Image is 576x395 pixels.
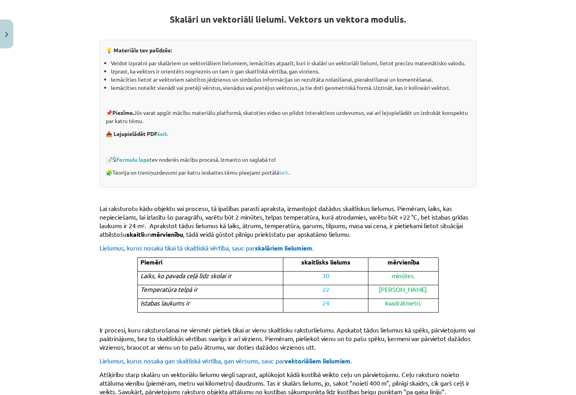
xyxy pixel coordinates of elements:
span: Lielumus, kurus nosaka gan skaitliskā vērtība, gan vērsums, sauc par . [100,357,352,365]
span: mērvienība [388,258,420,266]
span: skaitli [126,230,144,238]
span: Laiks, ko pavada ceļā līdz skolai ir [140,272,231,279]
span: 2 [142,222,145,228]
span: Temperatūra telpā ir [140,285,197,293]
p: 📝 Šī tev noderēs mācību procesā. Izmanto un saglabā to! [106,155,470,164]
a: šeit [279,169,288,176]
p: 🧩 Teorija un treniņuzdevumi par katru ieskaites tēmu pieejami portālā . [106,168,470,177]
span: skaitlisks lielums [301,258,350,266]
span: kvadrātmetri. [385,299,421,307]
span: mērvienību [151,230,183,238]
li: Izprast, ka vektors ir orientēts nogrieznis un tam ir gan skaitliskā vērtība, gan virziens. [111,67,470,75]
span: Lai raksturotu kādu objektu vai procesu, tā īpašības parasti apraksta, izmantojot dažādus skaitli... [100,204,452,221]
span: Atšķirību starp skalāru un vektoriālu lielumu viegli saprast, aplūkojot kādā kustībā veikto ceļu ... [100,370,459,387]
li: Veidot izpratni par skalāriem un vektoriāliem lielumiem, iemācīties atpazīt, kuri ir skalāri un v... [111,59,470,67]
strong: Skalāri un vektoriāli lielumi. Vektors un vektora modulis. [170,14,406,25]
p: 📌 Jūs varat apgūt mācību materiālu platformā, skatoties video un pildot interaktīvos uzdevumus, v... [106,109,470,125]
span: skalāriem lielumiem [255,244,312,252]
span: °C, bet istabas grīdas laukums ir 24 m . Aprakstot tādus lielumus kā laiks, ātrums, temperatūra, ... [100,213,468,238]
span: 30 [322,272,329,279]
span: 22 [403,213,410,221]
span: vektoriāliem lielumiem [284,357,350,365]
strong: Piezīme. [112,109,134,116]
a: formulu lapa [117,156,149,163]
span: 22 [322,285,329,293]
li: Iemācīties lietot ar vektoriem saistītos jēdzienus un simbolus informācijas un rezultāta nolasīša... [111,75,470,84]
span: Istabas laukums ir [140,299,190,307]
strong: 💡 Materiāls tev palīdzēs: [106,46,172,54]
span: 24 [322,299,329,307]
span: Lielumus, kurus nosaka tikai tā skaitliskā vērtība, sauc par . [100,244,314,252]
span: Ir procesi, kuru raksturošanai ne vienmēr pietiek tikai ar vienu skaitlisku raksturlielumu. Apska... [100,326,475,351]
li: Iemācīties noteikt vienādi vai pretēji vērstus, vienādus vai pretējus vektorus, ja tie doti ģeome... [111,84,470,92]
strong: 📥 Lejupielādēt PDF [106,130,169,137]
span: Piemēri [140,258,162,266]
a: šeit. [157,130,168,137]
span: minūtes. [392,272,415,279]
img: icon-close-lesson-0947bae3869378f0d4975bcd49f059093ad1ed9edebbc8119c70593378902aed.svg [5,32,8,37]
span: [PERSON_NAME]. [379,285,428,293]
